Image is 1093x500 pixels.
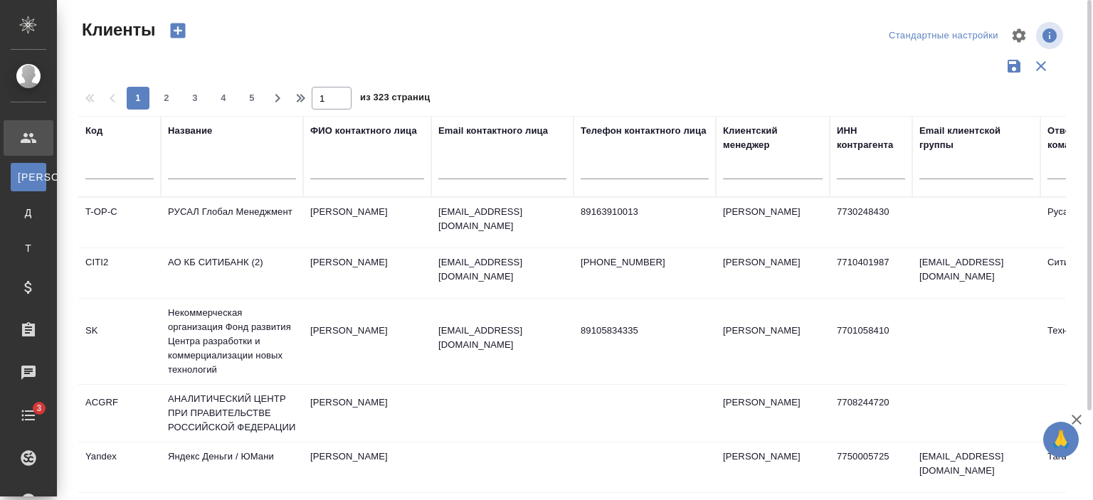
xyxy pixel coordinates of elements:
button: Сохранить фильтры [1000,53,1028,80]
button: 2 [155,87,178,110]
td: [PERSON_NAME] [303,442,431,492]
div: Email контактного лица [438,124,548,138]
td: [PERSON_NAME] [716,198,830,248]
div: Клиентский менеджер [723,124,823,152]
td: 7730248430 [830,198,912,248]
span: из 323 страниц [360,89,430,110]
td: Яндекс Деньги / ЮМани [161,442,303,492]
button: 3 [184,87,206,110]
p: 89105834335 [581,324,709,338]
span: 🙏 [1049,425,1073,454]
td: [PERSON_NAME] [303,388,431,438]
button: 🙏 [1043,422,1079,457]
p: [EMAIL_ADDRESS][DOMAIN_NAME] [438,255,566,284]
button: 4 [212,87,235,110]
td: T-OP-C [78,198,161,248]
td: Некоммерческая организация Фонд развития Центра разработки и коммерциализации новых технологий [161,299,303,384]
button: Создать [161,18,195,43]
p: [PHONE_NUMBER] [581,255,709,270]
td: АО КБ СИТИБАНК (2) [161,248,303,298]
td: [PERSON_NAME] [716,388,830,438]
div: ИНН контрагента [837,124,905,152]
td: SK [78,317,161,366]
span: Посмотреть информацию [1036,22,1066,49]
td: 7750005725 [830,442,912,492]
div: Телефон контактного лица [581,124,707,138]
div: Код [85,124,102,138]
span: 5 [241,91,263,105]
span: Настроить таблицу [1002,18,1036,53]
p: 89163910013 [581,205,709,219]
div: Название [168,124,212,138]
a: Т [11,234,46,262]
div: split button [885,25,1002,47]
td: CITI2 [78,248,161,298]
p: [EMAIL_ADDRESS][DOMAIN_NAME] [438,205,566,233]
span: Т [18,241,39,255]
div: Email клиентской группы [919,124,1033,152]
td: [PERSON_NAME] [303,198,431,248]
button: 5 [241,87,263,110]
td: [PERSON_NAME] [716,248,830,298]
span: 3 [28,401,50,415]
p: [EMAIL_ADDRESS][DOMAIN_NAME] [438,324,566,352]
a: 3 [4,398,53,433]
span: Клиенты [78,18,155,41]
td: [EMAIL_ADDRESS][DOMAIN_NAME] [912,248,1040,298]
span: Д [18,206,39,220]
td: [PERSON_NAME] [716,317,830,366]
div: ФИО контактного лица [310,124,417,138]
td: ACGRF [78,388,161,438]
span: [PERSON_NAME] [18,170,39,184]
td: Yandex [78,442,161,492]
span: 2 [155,91,178,105]
button: Сбросить фильтры [1028,53,1055,80]
td: [PERSON_NAME] [716,442,830,492]
td: 7708244720 [830,388,912,438]
a: [PERSON_NAME] [11,163,46,191]
td: [EMAIL_ADDRESS][DOMAIN_NAME] [912,442,1040,492]
td: АНАЛИТИЧЕСКИЙ ЦЕНТР ПРИ ПРАВИТЕЛЬСТВЕ РОССИЙСКОЙ ФЕДЕРАЦИИ [161,385,303,442]
td: РУСАЛ Глобал Менеджмент [161,198,303,248]
td: 7701058410 [830,317,912,366]
span: 4 [212,91,235,105]
td: 7710401987 [830,248,912,298]
a: Д [11,198,46,227]
td: [PERSON_NAME] [303,248,431,298]
span: 3 [184,91,206,105]
td: [PERSON_NAME] [303,317,431,366]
